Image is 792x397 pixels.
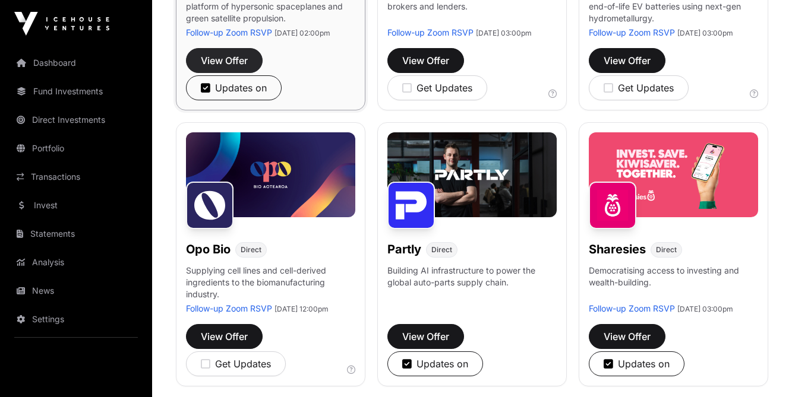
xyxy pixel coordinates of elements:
a: Analysis [10,249,143,275]
span: [DATE] 03:00pm [476,28,532,37]
img: Icehouse Ventures Logo [14,12,109,36]
a: Follow-up Zoom RSVP [186,303,272,313]
img: Partly-Banner.jpg [387,132,557,217]
span: [DATE] 03:00pm [677,304,733,313]
span: Direct [241,245,261,255]
button: View Offer [186,324,263,349]
button: View Offer [387,48,464,73]
a: Transactions [10,164,143,190]
button: View Offer [387,324,464,349]
img: Sharesies-Banner.jpg [589,132,758,217]
button: Updates on [186,75,282,100]
button: View Offer [589,324,665,349]
a: Follow-up Zoom RSVP [186,27,272,37]
div: Updates on [604,357,670,371]
span: View Offer [201,53,248,68]
img: Sharesies [589,182,636,229]
img: Opo-Bio-Banner.jpg [186,132,355,217]
button: Updates on [387,351,483,376]
div: Get Updates [402,81,472,95]
a: Follow-up Zoom RSVP [387,27,474,37]
button: Get Updates [186,351,286,376]
p: Supplying cell lines and cell-derived ingredients to the biomanufacturing industry. [186,265,355,300]
span: Direct [431,245,452,255]
iframe: Chat Widget [733,340,792,397]
span: Direct [656,245,677,255]
span: View Offer [402,329,449,344]
h1: Sharesies [589,241,646,258]
div: Updates on [201,81,267,95]
img: Partly [387,182,435,229]
span: View Offer [201,329,248,344]
a: Follow-up Zoom RSVP [589,27,675,37]
span: View Offer [402,53,449,68]
a: Follow-up Zoom RSVP [589,303,675,313]
a: Dashboard [10,50,143,76]
p: Democratising access to investing and wealth-building. [589,265,758,303]
span: View Offer [604,329,651,344]
button: Updates on [589,351,684,376]
a: Statements [10,221,143,247]
button: View Offer [186,48,263,73]
button: Get Updates [589,75,689,100]
span: [DATE] 12:00pm [274,304,329,313]
a: Fund Investments [10,78,143,104]
div: Get Updates [201,357,271,371]
div: Get Updates [604,81,674,95]
p: Building AI infrastructure to power the global auto-parts supply chain. [387,265,557,303]
h1: Partly [387,241,421,258]
a: News [10,278,143,304]
span: [DATE] 03:00pm [677,28,733,37]
a: Portfolio [10,135,143,161]
a: Settings [10,306,143,332]
h1: Opo Bio [186,241,231,258]
span: View Offer [604,53,651,68]
button: Get Updates [387,75,487,100]
a: Direct Investments [10,107,143,133]
button: View Offer [589,48,665,73]
div: Updates on [402,357,468,371]
a: Invest [10,192,143,218]
img: Opo Bio [186,182,234,229]
span: [DATE] 02:00pm [274,28,330,37]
